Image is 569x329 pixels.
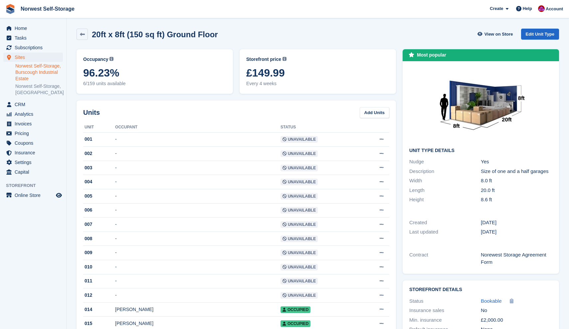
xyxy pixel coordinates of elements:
[115,147,281,161] td: -
[15,43,55,52] span: Subscriptions
[3,33,63,43] a: menu
[409,177,481,185] div: Width
[484,31,513,38] span: View on Store
[281,292,318,299] span: Unavailable
[409,187,481,194] div: Length
[481,177,552,185] div: 8.0 ft
[115,218,281,232] td: -
[246,80,389,87] span: Every 4 weeks
[115,288,281,303] td: -
[281,306,310,313] span: Occupied
[409,307,481,314] div: Insurance sales
[281,264,318,270] span: Unavailable
[281,165,318,171] span: Unavailable
[481,307,552,314] div: No
[281,221,318,228] span: Unavailable
[3,158,63,167] a: menu
[115,122,281,133] th: Occupant
[115,203,281,218] td: -
[281,320,310,327] span: Occupied
[15,119,55,128] span: Invoices
[6,182,66,189] span: Storefront
[83,249,115,256] div: 009
[481,158,552,166] div: Yes
[83,193,115,200] div: 005
[83,164,115,171] div: 003
[481,316,552,324] div: £2,000.00
[115,161,281,175] td: -
[409,228,481,236] div: Last updated
[83,320,115,327] div: 015
[115,246,281,260] td: -
[18,3,77,14] a: Norwest Self-Storage
[281,207,318,214] span: Unavailable
[15,83,63,96] a: Norwest Self-Storage, [GEOGRAPHIC_DATA]
[115,320,281,327] div: [PERSON_NAME]
[83,221,115,228] div: 007
[15,53,55,62] span: Sites
[115,132,281,147] td: -
[246,56,281,63] span: Storefront price
[283,57,286,61] img: icon-info-grey-7440780725fd019a000dd9b08b2336e03edf1995a4989e88bcd33f0948082b44.svg
[3,109,63,119] a: menu
[115,189,281,204] td: -
[83,277,115,284] div: 011
[3,43,63,52] a: menu
[15,167,55,177] span: Capital
[523,5,532,12] span: Help
[15,24,55,33] span: Home
[521,29,559,40] a: Edit Unit Type
[83,263,115,270] div: 010
[281,193,318,200] span: Unavailable
[15,148,55,157] span: Insurance
[115,274,281,288] td: -
[15,33,55,43] span: Tasks
[83,107,100,117] h2: Units
[481,228,552,236] div: [DATE]
[546,6,563,12] span: Account
[3,119,63,128] a: menu
[281,150,318,157] span: Unavailable
[481,298,502,304] span: Bookable
[83,235,115,242] div: 008
[360,107,389,118] a: Add Units
[490,5,503,12] span: Create
[281,249,318,256] span: Unavailable
[409,196,481,204] div: Height
[409,148,552,153] h2: Unit Type details
[281,236,318,242] span: Unavailable
[3,129,63,138] a: menu
[15,129,55,138] span: Pricing
[83,80,226,87] span: 6/159 units available
[15,158,55,167] span: Settings
[83,178,115,185] div: 004
[3,24,63,33] a: menu
[15,63,63,82] a: Norwest Self-Storage, Burscough Industrial Estate
[281,278,318,284] span: Unavailable
[246,67,389,79] span: £149.99
[15,109,55,119] span: Analytics
[15,191,55,200] span: Online Store
[3,148,63,157] a: menu
[3,167,63,177] a: menu
[83,207,115,214] div: 006
[3,53,63,62] a: menu
[431,68,531,143] img: 20-ft-container.jpg
[3,138,63,148] a: menu
[115,306,281,313] div: [PERSON_NAME]
[481,196,552,204] div: 8.6 ft
[281,179,318,185] span: Unavailable
[477,29,516,40] a: View on Store
[83,150,115,157] div: 002
[83,306,115,313] div: 014
[83,136,115,143] div: 001
[481,168,552,175] div: Size of one and a half garages
[409,316,481,324] div: Min. insurance
[538,5,545,12] img: Daniel Grensinger
[409,287,552,292] h2: Storefront Details
[409,251,481,266] div: Contract
[15,138,55,148] span: Coupons
[83,56,108,63] span: Occupancy
[3,100,63,109] a: menu
[92,30,218,39] h2: 20ft x 8ft (150 sq ft) Ground Floor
